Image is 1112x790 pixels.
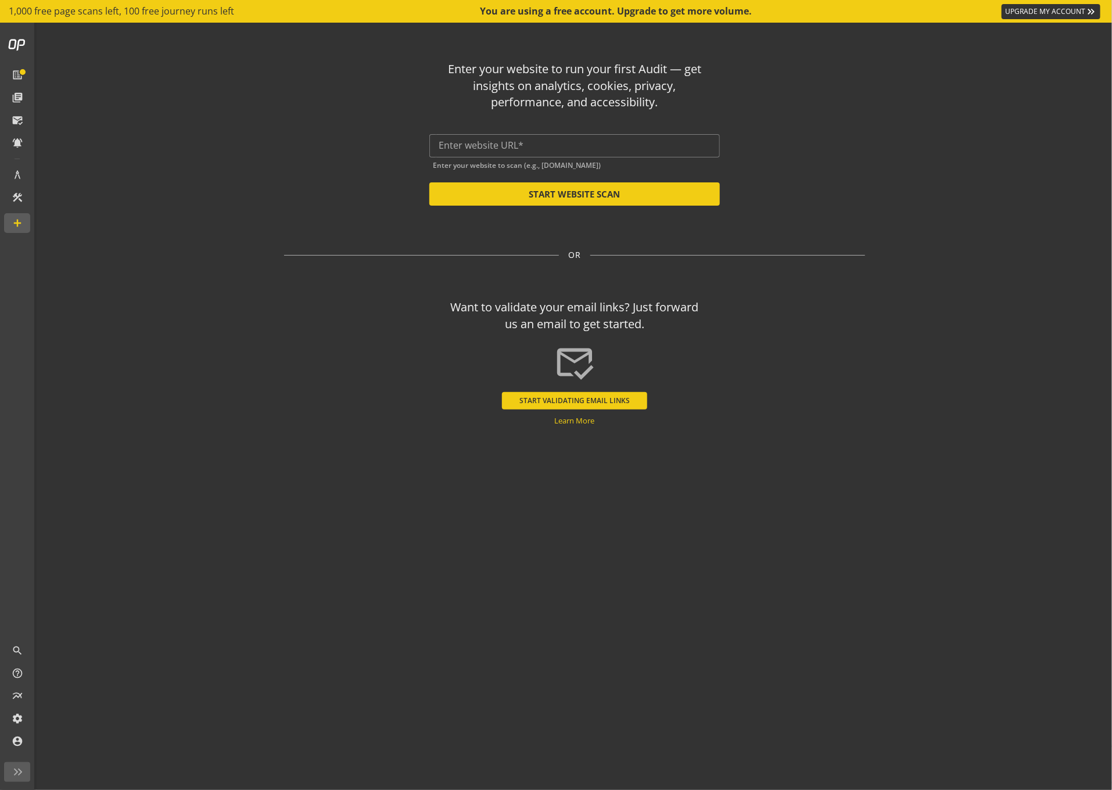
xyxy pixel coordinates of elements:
[12,114,23,126] mat-icon: mark_email_read
[446,299,704,332] div: Want to validate your email links? Just forward us an email to get started.
[12,217,23,229] mat-icon: add
[12,92,23,103] mat-icon: library_books
[429,182,720,206] button: START WEBSITE SCAN
[568,249,581,261] span: OR
[1085,6,1097,17] mat-icon: keyboard_double_arrow_right
[12,735,23,747] mat-icon: account_circle
[439,140,711,151] input: Enter website URL*
[554,342,595,383] mat-icon: mark_email_read
[12,192,23,203] mat-icon: construction
[12,69,23,81] mat-icon: list_alt
[433,159,601,170] mat-hint: Enter your website to scan (e.g., [DOMAIN_NAME])
[502,392,647,410] button: START VALIDATING EMAIL LINKS
[12,667,23,679] mat-icon: help_outline
[446,61,704,111] div: Enter your website to run your first Audit — get insights on analytics, cookies, privacy, perform...
[12,645,23,656] mat-icon: search
[12,169,23,181] mat-icon: architecture
[12,690,23,702] mat-icon: multiline_chart
[12,713,23,724] mat-icon: settings
[555,415,595,426] a: Learn More
[1002,4,1100,19] a: UPGRADE MY ACCOUNT
[480,5,753,18] div: You are using a free account. Upgrade to get more volume.
[9,5,234,18] span: 1,000 free page scans left, 100 free journey runs left
[12,137,23,149] mat-icon: notifications_active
